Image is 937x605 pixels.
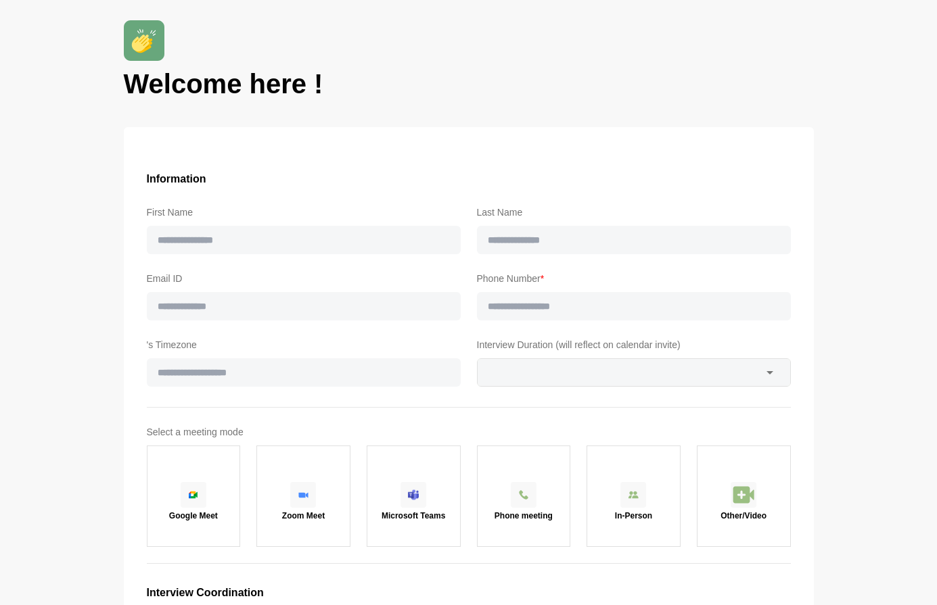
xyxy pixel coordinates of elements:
label: Email ID [147,270,461,287]
label: 's Timezone [147,337,461,353]
label: Last Name [477,204,791,220]
p: Zoom Meet [282,512,325,520]
p: Other/Video [721,512,767,520]
h3: Interview Coordination [147,584,791,602]
label: Interview Duration (will reflect on calendar invite) [477,337,791,353]
h3: Information [147,170,791,188]
p: In-Person [615,512,652,520]
label: Select a meeting mode [147,424,791,440]
label: Phone Number [477,270,791,287]
h1: Welcome here ! [124,66,814,101]
label: First Name [147,204,461,220]
p: Google Meet [169,512,218,520]
p: Phone meeting [495,512,553,520]
p: Microsoft Teams [382,512,445,520]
